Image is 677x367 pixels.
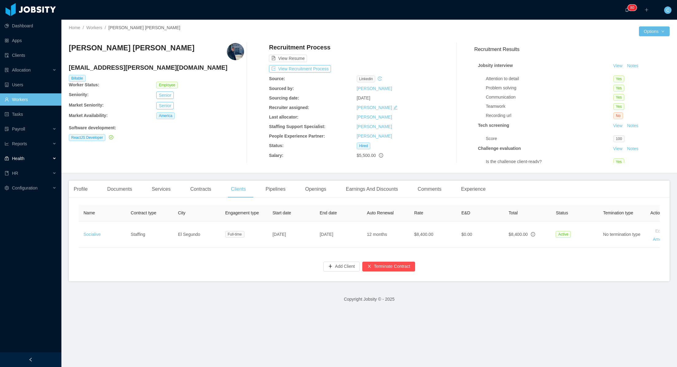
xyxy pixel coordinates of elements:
div: Openings [300,181,331,198]
span: ReactJS Developer [69,134,105,141]
p: 8 [630,5,632,11]
a: icon: robotUsers [5,79,56,91]
b: Sourced by: [269,86,294,91]
a: icon: userWorkers [5,93,56,106]
span: Health [12,156,24,161]
sup: 80 [628,5,636,11]
span: [DATE] [357,96,370,100]
i: icon: book [5,171,9,175]
span: Yes [613,85,624,92]
div: Pipelines [261,181,290,198]
h4: [EMAIL_ADDRESS][PERSON_NAME][DOMAIN_NAME] [69,63,244,72]
div: Clients [226,181,251,198]
button: icon: exportView Recruitment Process [269,65,331,72]
span: info-circle [531,232,535,236]
div: Comments [413,181,446,198]
button: Optionsicon: down [639,26,670,36]
span: Rate [414,210,423,215]
div: Documents [102,181,137,198]
a: icon: profileTasks [5,108,56,120]
div: Is the challenge client-ready? [486,158,613,165]
i: icon: solution [5,68,9,72]
b: Recruiter assigned: [269,105,309,110]
a: Home [69,25,80,30]
strong: Jobsity interview [478,63,513,68]
div: Earnings And Discounts [341,181,403,198]
a: [PERSON_NAME] [357,124,392,129]
a: icon: check-circle [108,135,113,140]
td: 12 months [362,221,409,248]
span: Active [556,231,571,238]
span: Yes [613,103,624,110]
div: Contracts [185,181,216,198]
a: Socialive [84,232,101,237]
b: Salary: [269,153,283,158]
span: Temination type [603,210,633,215]
a: [PERSON_NAME] [357,134,392,139]
div: Recording url [486,112,613,119]
i: icon: check-circle [109,135,113,139]
span: 100 [613,135,624,142]
b: Source: [269,76,285,81]
span: Allocation [12,68,31,72]
div: Attention to detail [486,76,613,82]
b: Market Availability: [69,113,108,118]
i: icon: history [378,76,382,81]
button: Senior [156,92,173,99]
div: Services [147,181,175,198]
footer: Copyright Jobsity © - 2025 [61,289,677,310]
span: Actions [650,210,664,215]
td: No termination type [598,221,645,248]
a: icon: file-textView Resume [269,56,307,61]
i: icon: medicine-box [5,156,9,161]
b: Staffing Support Specialist: [269,124,325,129]
button: Senior [156,102,173,109]
img: 9d6d7eb1-afdc-4385-aa10-72fdb8f71d47_66fec102eeca7-400w.png [227,43,244,60]
span: [DATE] [272,232,286,237]
span: Billable [69,75,86,82]
span: Engagement type [225,210,259,215]
b: Worker Status: [69,82,99,87]
h3: Recruitment Results [474,45,670,53]
i: icon: edit [393,105,398,110]
span: $0.00 [461,232,472,237]
b: People Experience Partner: [269,134,325,139]
button: Notes [624,122,641,130]
a: icon: pie-chartDashboard [5,20,56,32]
span: America [156,112,175,119]
span: City [178,210,185,215]
span: Full-time [225,231,244,238]
div: Experience [456,181,491,198]
span: Staffing [131,232,145,237]
span: Auto Renewal [367,210,394,215]
a: View [611,146,624,151]
span: Contract type [131,210,156,215]
span: linkedin [357,76,375,82]
span: Yes [613,76,624,82]
span: C [666,6,669,14]
span: $5,500.00 [357,153,376,158]
span: Reports [12,141,27,146]
a: icon: appstoreApps [5,34,56,47]
i: icon: plus [644,8,649,12]
span: / [83,25,84,30]
td: El Segundo [173,221,220,248]
span: Yes [613,94,624,101]
a: icon: exportView Recruitment Process [269,66,331,71]
strong: Tech screening [478,123,509,128]
a: View [611,123,624,128]
span: E&D [461,210,470,215]
span: Employee [156,82,177,88]
span: Yes [613,158,624,165]
span: [PERSON_NAME] [PERSON_NAME] [108,25,180,30]
td: $8,400.00 [409,221,457,248]
i: icon: line-chart [5,142,9,146]
div: Problem solving [486,85,613,91]
a: icon: auditClients [5,49,56,61]
b: Software development : [69,125,116,130]
span: Name [84,210,95,215]
i: icon: bell [625,8,629,12]
span: HR [12,171,18,176]
div: Score [486,135,613,142]
span: $8,400.00 [509,232,528,237]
